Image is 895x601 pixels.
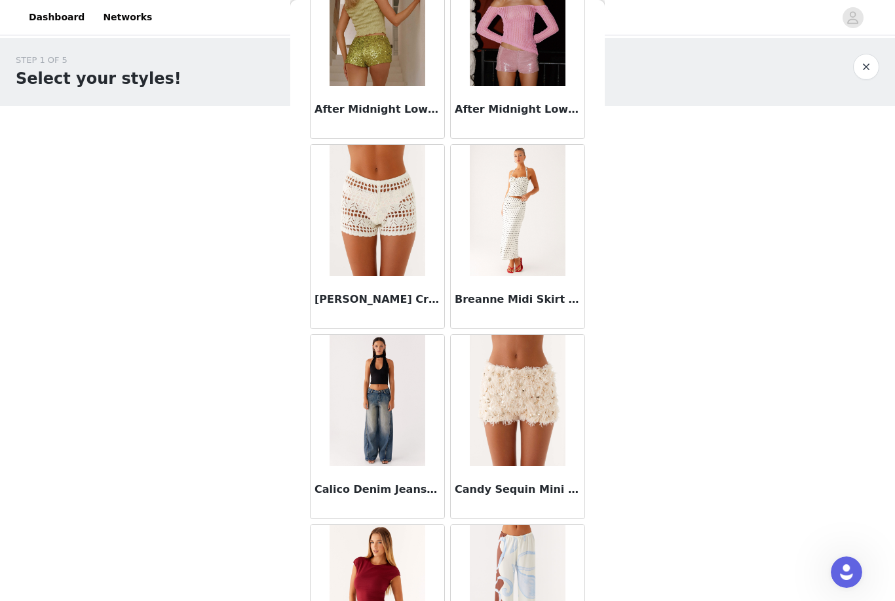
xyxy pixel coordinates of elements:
h1: Select your styles! [16,67,181,90]
h3: [PERSON_NAME] Crochet Shorts - White [314,292,440,307]
h3: Candy Sequin Mini Shorts - White [455,482,581,497]
div: STEP 1 OF 5 [16,54,181,67]
h3: Calico Denim Jeans - Indigo [314,482,440,497]
div: avatar [847,7,859,28]
img: Candy Sequin Mini Shorts - White [470,335,565,466]
h3: Breanne Midi Skirt - White Polka Dot [455,292,581,307]
h3: After Midnight Low Rise Sequin Mini Shorts - Olive [314,102,440,117]
a: Dashboard [21,3,92,32]
a: Networks [95,3,160,32]
img: Breanne Midi Skirt - White Polka Dot [470,145,565,276]
img: Baylock Crochet Shorts - White [330,145,425,276]
iframe: Intercom live chat [831,556,862,588]
img: Calico Denim Jeans - Indigo [330,335,425,466]
h3: After Midnight Low Rise Sequin Mini Shorts - Pink [455,102,581,117]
